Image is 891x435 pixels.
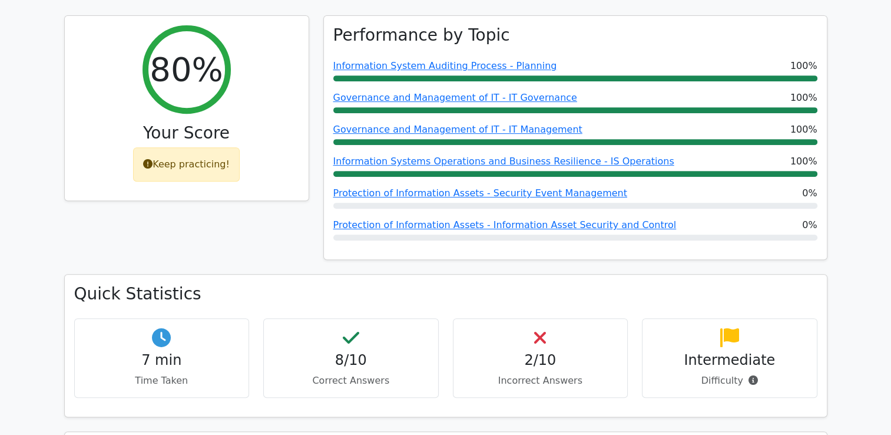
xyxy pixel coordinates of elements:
a: Protection of Information Assets - Security Event Management [333,187,627,199]
a: Information System Auditing Process - Planning [333,60,557,71]
h4: 7 min [84,352,240,369]
p: Time Taken [84,374,240,388]
h3: Quick Statistics [74,284,817,304]
a: Governance and Management of IT - IT Management [333,124,582,135]
span: 100% [790,123,817,137]
p: Difficulty [652,374,807,388]
span: 0% [802,186,817,200]
p: Correct Answers [273,374,429,388]
h4: Intermediate [652,352,807,369]
h4: 8/10 [273,352,429,369]
span: 100% [790,154,817,169]
span: 100% [790,59,817,73]
a: Information Systems Operations and Business Resilience - IS Operations [333,156,674,167]
div: Keep practicing! [133,147,240,182]
span: 100% [790,91,817,105]
h2: 80% [150,50,223,89]
h3: Performance by Topic [333,25,510,45]
a: Governance and Management of IT - IT Governance [333,92,577,103]
h3: Your Score [74,123,299,143]
a: Protection of Information Assets - Information Asset Security and Control [333,219,677,230]
span: 0% [802,218,817,232]
p: Incorrect Answers [463,374,618,388]
h4: 2/10 [463,352,618,369]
